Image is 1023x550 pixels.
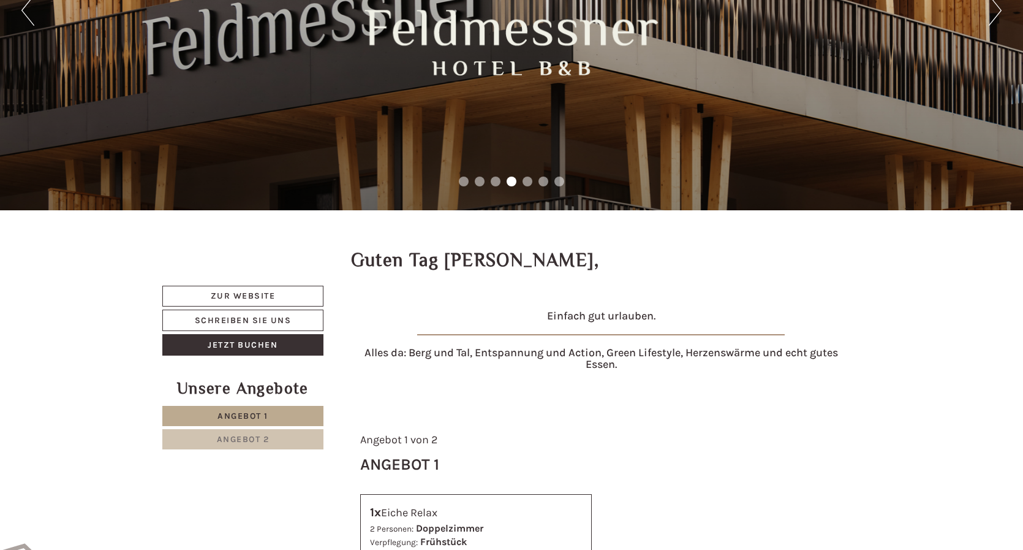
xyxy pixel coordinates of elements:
[360,433,437,446] span: Angebot 1 von 2
[162,377,323,400] div: Unsere Angebote
[360,347,843,372] h4: Alles da: Berg und Tal, Entspannung und Action, Green Lifestyle, Herzenswärme und echt gutes Essen.
[162,310,323,331] a: Schreiben Sie uns
[217,434,270,445] span: Angebot 2
[360,453,439,476] div: Angebot 1
[370,538,418,547] small: Verpflegung:
[416,522,483,534] b: Doppelzimmer
[360,310,843,323] h4: Einfach gut urlauben.
[162,286,323,307] a: Zur Website
[9,33,205,71] div: Guten Tag, wie können wir Ihnen helfen?
[370,524,413,533] small: 2 Personen:
[162,334,323,356] a: Jetzt buchen
[417,334,785,335] img: image
[18,36,199,45] div: Hotel B&B Feldmessner
[217,411,268,421] span: Angebot 1
[404,323,481,345] button: Senden
[351,250,600,270] h1: Guten Tag [PERSON_NAME],
[370,504,583,522] div: Eiche Relax
[212,9,270,30] div: Dienstag
[420,536,467,548] b: Frühstück
[370,505,381,519] b: 1x
[18,59,199,68] small: 14:48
